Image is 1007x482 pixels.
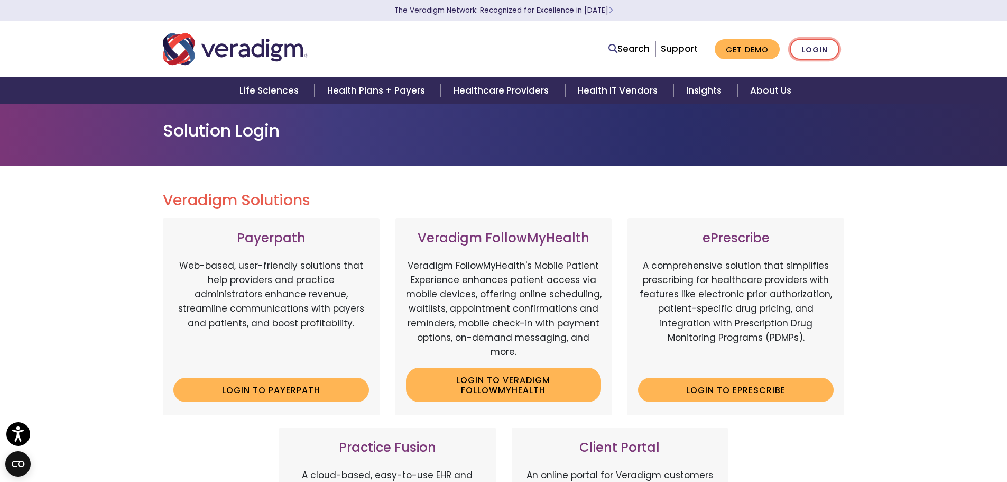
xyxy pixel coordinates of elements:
a: Login [790,39,839,60]
a: The Veradigm Network: Recognized for Excellence in [DATE]Learn More [394,5,613,15]
p: Veradigm FollowMyHealth's Mobile Patient Experience enhances patient access via mobile devices, o... [406,259,602,359]
h1: Solution Login [163,121,845,141]
a: Search [608,42,650,56]
span: Learn More [608,5,613,15]
h2: Veradigm Solutions [163,192,845,210]
img: Veradigm logo [163,32,308,67]
p: A comprehensive solution that simplifies prescribing for healthcare providers with features like ... [638,259,834,370]
a: Insights [673,77,737,104]
a: Login to Payerpath [173,378,369,402]
a: Healthcare Providers [441,77,565,104]
p: Web-based, user-friendly solutions that help providers and practice administrators enhance revenu... [173,259,369,370]
a: About Us [737,77,804,104]
h3: Client Portal [522,440,718,456]
a: Support [661,42,698,55]
h3: Practice Fusion [290,440,485,456]
button: Open CMP widget [5,451,31,477]
a: Login to ePrescribe [638,378,834,402]
h3: ePrescribe [638,231,834,246]
a: Health Plans + Payers [315,77,441,104]
h3: Veradigm FollowMyHealth [406,231,602,246]
a: Life Sciences [227,77,315,104]
h3: Payerpath [173,231,369,246]
a: Login to Veradigm FollowMyHealth [406,368,602,402]
a: Health IT Vendors [565,77,673,104]
a: Get Demo [715,39,780,60]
